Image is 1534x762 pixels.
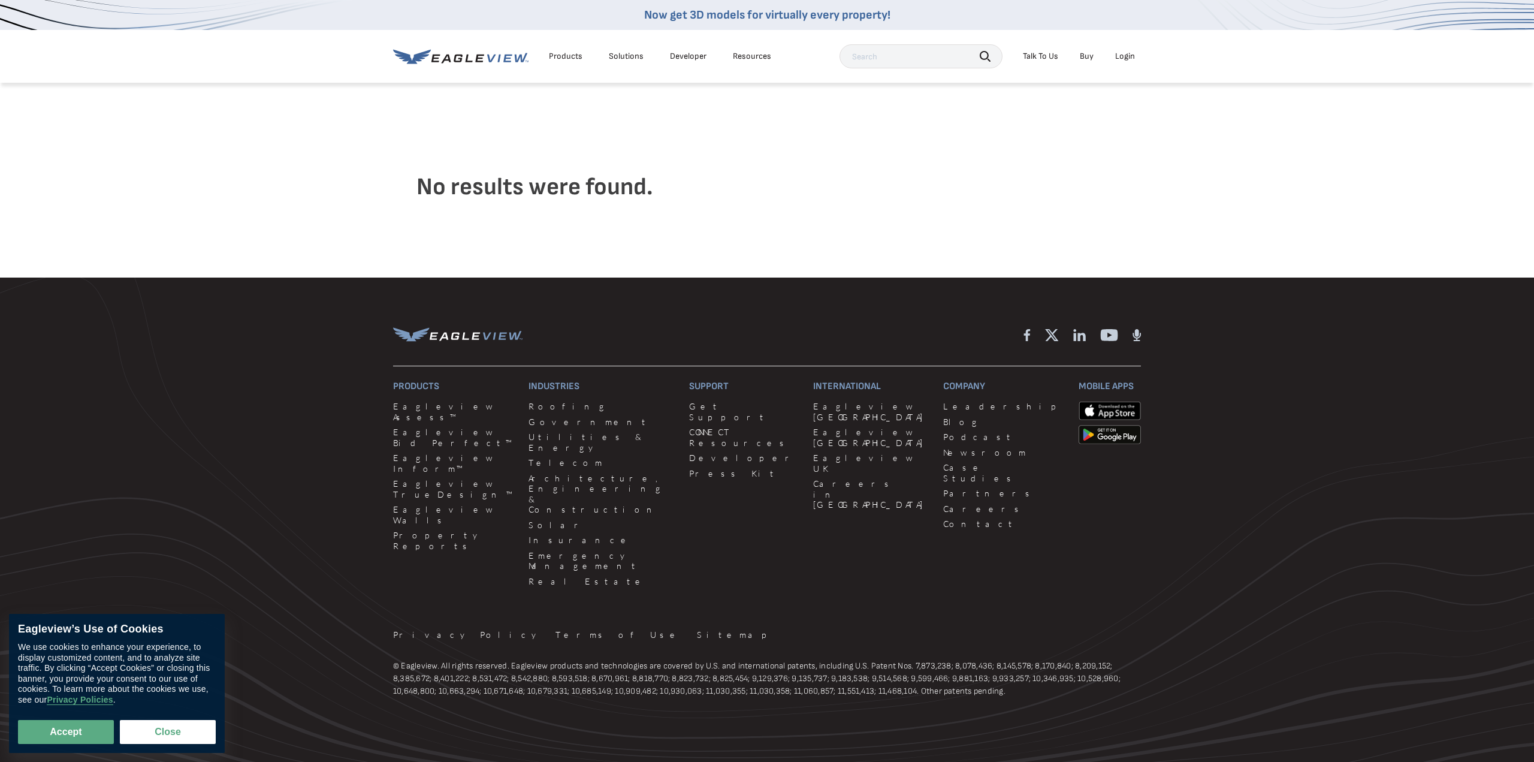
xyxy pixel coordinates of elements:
[943,432,1064,442] a: Podcast
[393,659,1141,697] p: © Eagleview. All rights reserved. Eagleview products and technologies are covered by U.S. and int...
[529,432,675,453] a: Utilities & Energy
[840,44,1002,68] input: Search
[416,141,1118,233] h4: No results were found.
[549,51,582,62] div: Products
[813,453,929,474] a: Eagleview UK
[644,8,890,22] a: Now get 3D models for virtually every property!
[529,576,675,587] a: Real Estate
[393,381,514,392] h3: Products
[733,51,771,62] div: Resources
[943,504,1064,514] a: Careers
[47,695,113,705] a: Privacy Policies
[393,427,514,448] a: Eagleview Bid Perfect™
[689,381,799,392] h3: Support
[689,427,799,448] a: CONNECT Resources
[813,401,929,422] a: Eagleview [GEOGRAPHIC_DATA]
[555,630,683,640] a: Terms of Use
[689,468,799,479] a: Press Kit
[697,630,775,640] a: Sitemap
[393,478,514,499] a: Eagleview TrueDesign™
[943,462,1064,483] a: Case Studies
[1079,401,1141,420] img: apple-app-store.png
[393,630,541,640] a: Privacy Policy
[18,623,216,636] div: Eagleview’s Use of Cookies
[689,453,799,463] a: Developer
[943,447,1064,458] a: Newsroom
[943,381,1064,392] h3: Company
[393,453,514,474] a: Eagleview Inform™
[813,381,929,392] h3: International
[943,401,1064,412] a: Leadership
[393,504,514,525] a: Eagleview Walls
[1115,51,1135,62] div: Login
[529,401,675,412] a: Roofing
[393,530,514,551] a: Property Reports
[529,381,675,392] h3: Industries
[1079,381,1141,392] h3: Mobile Apps
[813,427,929,448] a: Eagleview [GEOGRAPHIC_DATA]
[18,720,114,744] button: Accept
[943,519,1064,529] a: Contact
[1023,51,1058,62] div: Talk To Us
[943,417,1064,427] a: Blog
[609,51,644,62] div: Solutions
[529,457,675,468] a: Telecom
[670,51,706,62] a: Developer
[1080,51,1094,62] a: Buy
[529,417,675,427] a: Government
[943,488,1064,499] a: Partners
[529,520,675,531] a: Solar
[813,478,929,510] a: Careers in [GEOGRAPHIC_DATA]
[393,401,514,422] a: Eagleview Assess™
[529,535,675,546] a: Insurance
[1079,425,1141,444] img: google-play-store_b9643a.png
[529,473,675,515] a: Architecture, Engineering & Construction
[18,642,216,705] div: We use cookies to enhance your experience, to display customized content, and to analyze site tra...
[689,401,799,422] a: Get Support
[529,550,675,571] a: Emergency Management
[120,720,216,744] button: Close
